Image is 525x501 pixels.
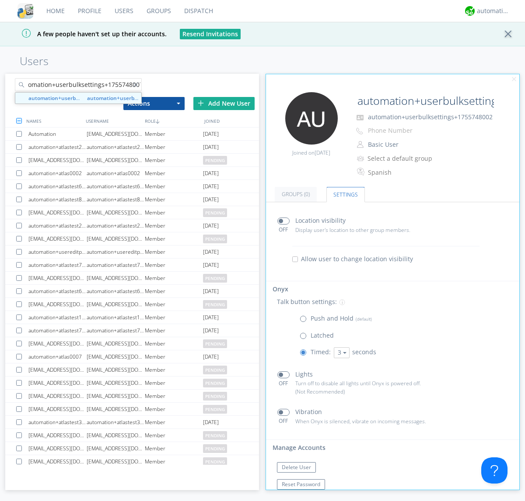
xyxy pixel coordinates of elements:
[145,455,203,468] div: Member
[368,113,493,121] span: automation+userbulksettings+1755748002
[28,324,87,337] div: automation+atlastest7790766909
[87,416,145,428] div: automation+atlastest3474644860
[203,311,219,324] span: [DATE]
[145,442,203,455] div: Member
[295,407,322,417] p: Vibration
[87,363,145,376] div: [EMAIL_ADDRESS][DOMAIN_NAME]
[28,272,87,284] div: [EMAIL_ADDRESS][DOMAIN_NAME]
[24,114,83,127] div: NAMES
[365,138,452,151] button: Basic User
[28,193,87,206] div: automation+atlastest8103533828
[28,429,87,442] div: [EMAIL_ADDRESS][DOMAIN_NAME]
[5,193,259,206] a: automation+atlastest8103533828automation+atlastest8103533828Member[DATE]
[5,219,259,232] a: automation+atlastest2338860909automation+atlastest2338860909Member[DATE]
[326,187,365,202] a: Settings
[311,331,334,340] p: Latched
[145,232,203,245] div: Member
[203,350,219,363] span: [DATE]
[28,363,87,376] div: [EMAIL_ADDRESS][DOMAIN_NAME]
[145,141,203,153] div: Member
[334,347,350,358] button: 3
[5,455,259,468] a: [EMAIL_ADDRESS][DOMAIN_NAME][EMAIL_ADDRESS][DOMAIN_NAME]Memberpending
[28,442,87,455] div: [EMAIL_ADDRESS][DOMAIN_NAME]
[277,462,316,473] button: Delete User
[193,97,255,110] div: Add New User
[5,390,259,403] a: [EMAIL_ADDRESS][DOMAIN_NAME][EMAIL_ADDRESS][DOMAIN_NAME]Memberpending
[28,298,87,311] div: [EMAIL_ADDRESS][DOMAIN_NAME]
[315,149,330,156] span: [DATE]
[87,219,145,232] div: automation+atlastest2338860909
[145,350,203,363] div: Member
[477,7,510,15] div: automation+atlas
[203,392,227,401] span: pending
[87,390,145,402] div: [EMAIL_ADDRESS][DOMAIN_NAME]
[354,92,495,110] input: Name
[203,444,227,453] span: pending
[87,442,145,455] div: [EMAIL_ADDRESS][DOMAIN_NAME]
[203,416,219,429] span: [DATE]
[87,403,145,415] div: [EMAIL_ADDRESS][DOMAIN_NAME]
[5,154,259,167] a: [EMAIL_ADDRESS][DOMAIN_NAME][EMAIL_ADDRESS][DOMAIN_NAME]Memberpending
[87,167,145,180] div: automation+atlas0002
[292,149,330,156] span: Joined on
[87,154,145,166] div: [EMAIL_ADDRESS][DOMAIN_NAME]
[275,187,317,202] a: Groups (0)
[145,193,203,206] div: Member
[87,377,145,389] div: [EMAIL_ADDRESS][DOMAIN_NAME]
[145,180,203,193] div: Member
[301,255,413,263] span: Allow user to change location visibility
[203,245,219,259] span: [DATE]
[295,387,441,396] p: (Not Recommended)
[5,403,259,416] a: [EMAIL_ADDRESS][DOMAIN_NAME][EMAIL_ADDRESS][DOMAIN_NAME]Memberpending
[203,156,227,165] span: pending
[28,403,87,415] div: [EMAIL_ADDRESS][DOMAIN_NAME]
[17,3,33,19] img: cddb5a64eb264b2086981ab96f4c1ba7
[295,379,441,387] p: Turn off to disable all lights until Onyx is powered off.
[28,128,87,140] div: Automation
[28,206,87,219] div: [EMAIL_ADDRESS][DOMAIN_NAME]
[5,442,259,455] a: [EMAIL_ADDRESS][DOMAIN_NAME][EMAIL_ADDRESS][DOMAIN_NAME]Memberpending
[145,403,203,415] div: Member
[145,311,203,324] div: Member
[465,6,475,16] img: d2d01cd9b4174d08988066c6d424eccd
[123,97,185,110] button: Actions
[5,128,259,141] a: Automation[EMAIL_ADDRESS][DOMAIN_NAME]Member[DATE]
[352,348,376,356] span: seconds
[273,417,293,425] div: OFF
[5,141,259,154] a: automation+atlastest2512107470automation+atlastest2512107470Member[DATE]
[357,166,366,177] img: In groups with Translation enabled, this user's messages will be automatically translated to and ...
[311,314,372,323] p: Push and Hold
[87,324,145,337] div: automation+atlastest7790766909
[203,285,219,298] span: [DATE]
[357,152,365,164] img: icon-alert-users-thin-outline.svg
[28,377,87,389] div: [EMAIL_ADDRESS][DOMAIN_NAME]
[145,298,203,311] div: Member
[28,285,87,297] div: automation+atlastest6923418242
[203,405,227,414] span: pending
[145,377,203,389] div: Member
[5,285,259,298] a: automation+atlastest6923418242automation+atlastest6923418242Member[DATE]
[203,300,227,309] span: pending
[28,259,87,271] div: automation+atlastest7815451990
[28,94,138,102] strong: automation+userbulksettings+1755748007
[367,154,441,163] div: Select a default group
[203,324,219,337] span: [DATE]
[277,297,337,307] p: Talk button settings:
[5,363,259,377] a: [EMAIL_ADDRESS][DOMAIN_NAME][EMAIL_ADDRESS][DOMAIN_NAME]Memberpending
[143,114,202,127] div: ROLE
[5,311,259,324] a: automation+atlastest1971468035automation+atlastest1971468035Member[DATE]
[203,259,219,272] span: [DATE]
[5,337,259,350] a: [EMAIL_ADDRESS][DOMAIN_NAME][EMAIL_ADDRESS][DOMAIN_NAME]Memberpending
[353,316,372,322] span: (default)
[285,92,338,145] img: 373638.png
[28,167,87,180] div: automation+atlas0002
[203,167,219,180] span: [DATE]
[198,100,204,106] img: plus.svg
[28,416,87,428] div: automation+atlastest3474644860
[203,379,227,387] span: pending
[145,272,203,284] div: Member
[203,128,219,141] span: [DATE]
[145,390,203,402] div: Member
[311,347,331,357] p: Timed:
[28,245,87,258] div: automation+usereditprofile+1755717812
